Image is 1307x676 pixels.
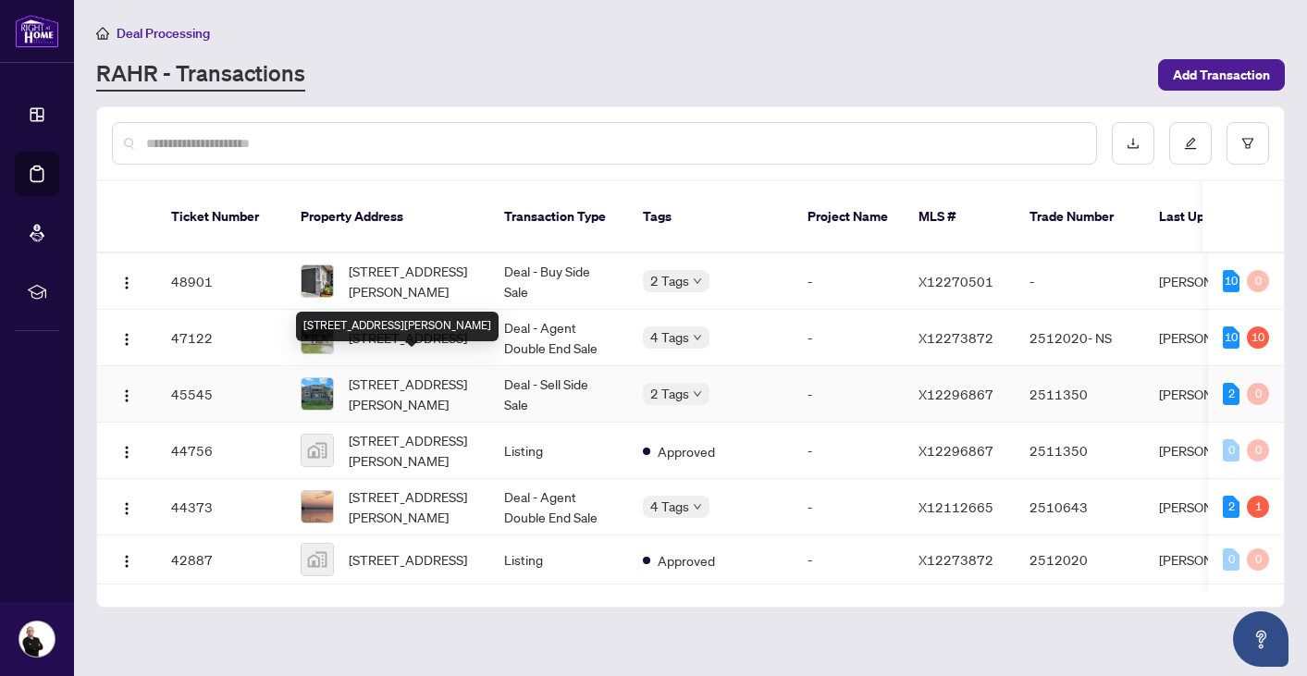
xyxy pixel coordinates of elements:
[119,332,134,347] img: Logo
[1247,326,1269,349] div: 10
[1015,479,1144,535] td: 2510643
[156,181,286,253] th: Ticket Number
[793,366,904,423] td: -
[1227,122,1269,165] button: filter
[349,374,475,414] span: [STREET_ADDRESS][PERSON_NAME]
[693,333,702,342] span: down
[1223,326,1239,349] div: 10
[919,386,993,402] span: X12296867
[119,445,134,460] img: Logo
[112,492,142,522] button: Logo
[658,550,715,571] span: Approved
[693,502,702,511] span: down
[1015,310,1144,366] td: 2512020- NS
[1144,366,1283,423] td: [PERSON_NAME]
[628,181,793,253] th: Tags
[1247,439,1269,461] div: 0
[349,486,475,527] span: [STREET_ADDRESS][PERSON_NAME]
[793,253,904,310] td: -
[112,436,142,465] button: Logo
[1247,383,1269,405] div: 0
[156,310,286,366] td: 47122
[1144,253,1283,310] td: [PERSON_NAME]
[119,554,134,569] img: Logo
[1112,122,1154,165] button: download
[658,441,715,461] span: Approved
[904,181,1015,253] th: MLS #
[793,181,904,253] th: Project Name
[302,265,333,297] img: thumbnail-img
[693,277,702,286] span: down
[1144,423,1283,479] td: [PERSON_NAME]
[96,27,109,40] span: home
[489,310,628,366] td: Deal - Agent Double End Sale
[1169,122,1212,165] button: edit
[349,261,475,301] span: [STREET_ADDRESS][PERSON_NAME]
[1144,181,1283,253] th: Last Updated By
[793,310,904,366] td: -
[1173,60,1270,90] span: Add Transaction
[156,479,286,535] td: 44373
[650,496,689,517] span: 4 Tags
[349,430,475,471] span: [STREET_ADDRESS][PERSON_NAME]
[302,491,333,522] img: thumbnail-img
[286,181,489,253] th: Property Address
[15,14,59,48] img: logo
[19,621,55,657] img: Profile Icon
[919,273,993,289] span: X12270501
[1015,423,1144,479] td: 2511350
[119,276,134,290] img: Logo
[1015,535,1144,584] td: 2512020
[112,545,142,574] button: Logo
[1241,137,1254,150] span: filter
[302,435,333,466] img: thumbnail-img
[650,326,689,348] span: 4 Tags
[1233,611,1289,667] button: Open asap
[112,379,142,409] button: Logo
[1144,479,1283,535] td: [PERSON_NAME]
[489,423,628,479] td: Listing
[693,389,702,399] span: down
[489,181,628,253] th: Transaction Type
[1015,253,1144,310] td: -
[919,498,993,515] span: X12112665
[919,329,993,346] span: X12273872
[1127,137,1140,150] span: download
[112,266,142,296] button: Logo
[793,423,904,479] td: -
[1223,383,1239,405] div: 2
[296,312,499,341] div: [STREET_ADDRESS][PERSON_NAME]
[1223,496,1239,518] div: 2
[1247,496,1269,518] div: 1
[119,501,134,516] img: Logo
[302,544,333,575] img: thumbnail-img
[489,479,628,535] td: Deal - Agent Double End Sale
[1223,548,1239,571] div: 0
[1223,270,1239,292] div: 10
[489,366,628,423] td: Deal - Sell Side Sale
[1015,366,1144,423] td: 2511350
[489,535,628,584] td: Listing
[650,270,689,291] span: 2 Tags
[156,253,286,310] td: 48901
[156,423,286,479] td: 44756
[1247,270,1269,292] div: 0
[489,253,628,310] td: Deal - Buy Side Sale
[117,25,210,42] span: Deal Processing
[1223,439,1239,461] div: 0
[112,323,142,352] button: Logo
[1184,137,1197,150] span: edit
[793,479,904,535] td: -
[1144,310,1283,366] td: [PERSON_NAME]
[919,442,993,459] span: X12296867
[302,378,333,410] img: thumbnail-img
[919,551,993,568] span: X12273872
[349,549,467,570] span: [STREET_ADDRESS]
[1015,181,1144,253] th: Trade Number
[96,58,305,92] a: RAHR - Transactions
[119,388,134,403] img: Logo
[156,366,286,423] td: 45545
[1144,535,1283,584] td: [PERSON_NAME]
[793,535,904,584] td: -
[650,383,689,404] span: 2 Tags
